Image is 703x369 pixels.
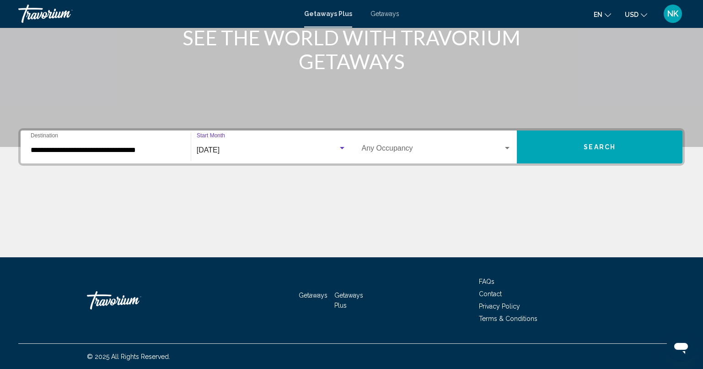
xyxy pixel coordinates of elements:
[666,332,696,362] iframe: Кнопка для запуску вікна повідомлень
[21,130,682,163] div: Search widget
[661,4,685,23] button: User Menu
[370,10,399,17] a: Getaways
[625,11,639,18] span: USD
[479,278,494,285] a: FAQs
[87,287,178,314] a: Travorium
[667,9,678,18] span: NK
[299,292,327,299] a: Getaways
[625,8,647,21] button: Change currency
[334,292,363,309] a: Getaways Plus
[584,144,616,151] span: Search
[479,290,502,298] a: Contact
[18,5,295,23] a: Travorium
[180,26,523,73] h1: SEE THE WORLD WITH TRAVORIUM GETAWAYS
[594,11,602,18] span: en
[87,353,170,360] span: © 2025 All Rights Reserved.
[197,146,220,154] span: [DATE]
[594,8,611,21] button: Change language
[479,315,537,322] a: Terms & Conditions
[479,303,520,310] a: Privacy Policy
[304,10,352,17] a: Getaways Plus
[517,130,682,163] button: Search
